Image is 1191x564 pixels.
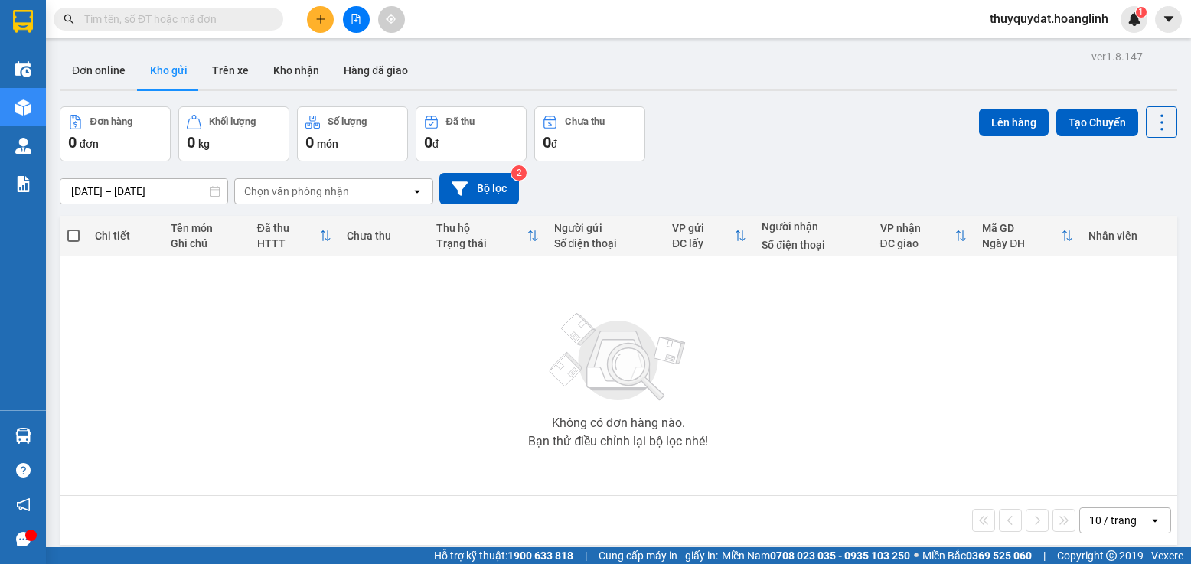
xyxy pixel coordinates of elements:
span: | [1043,547,1046,564]
span: 0 [187,133,195,152]
span: đ [551,138,557,150]
span: search [64,14,74,24]
span: thuyquydat.hoanglinh [977,9,1121,28]
button: Đơn online [60,52,138,89]
span: đ [432,138,439,150]
button: Kho gửi [138,52,200,89]
span: ⚪️ [914,553,919,559]
button: Bộ lọc [439,173,519,204]
div: VP nhận [880,222,955,234]
div: Đã thu [257,222,319,234]
th: Toggle SortBy [974,216,1080,256]
button: file-add [343,6,370,33]
img: warehouse-icon [15,61,31,77]
span: 0 [68,133,77,152]
div: Đơn hàng [90,116,132,127]
div: 10 / trang [1089,513,1137,528]
div: Thu hộ [436,222,526,234]
div: Không có đơn hàng nào. [552,417,685,429]
span: message [16,532,31,546]
div: VP gửi [672,222,734,234]
sup: 2 [511,165,527,181]
span: kg [198,138,210,150]
button: Số lượng0món [297,106,408,161]
span: Miền Bắc [922,547,1032,564]
img: icon-new-feature [1127,12,1141,26]
button: plus [307,6,334,33]
span: caret-down [1162,12,1176,26]
div: Chọn văn phòng nhận [244,184,349,199]
div: Ngày ĐH [982,237,1060,249]
th: Toggle SortBy [664,216,754,256]
span: copyright [1106,550,1117,561]
div: Tên món [171,222,242,234]
svg: open [1149,514,1161,527]
div: ver 1.8.147 [1091,48,1143,65]
button: Khối lượng0kg [178,106,289,161]
div: Số lượng [328,116,367,127]
div: Mã GD [982,222,1060,234]
input: Select a date range. [60,179,227,204]
button: Hàng đã giao [331,52,420,89]
span: Hỗ trợ kỹ thuật: [434,547,573,564]
button: Đã thu0đ [416,106,527,161]
th: Toggle SortBy [250,216,339,256]
svg: open [411,185,423,197]
div: Nhân viên [1088,230,1170,242]
div: Người nhận [762,220,864,233]
span: Cung cấp máy in - giấy in: [599,547,718,564]
th: Toggle SortBy [429,216,546,256]
button: Đơn hàng0đơn [60,106,171,161]
button: Kho nhận [261,52,331,89]
div: Số điện thoại [554,237,657,249]
button: caret-down [1155,6,1182,33]
span: 0 [543,133,551,152]
div: Chưa thu [565,116,605,127]
div: Đã thu [446,116,475,127]
img: solution-icon [15,176,31,192]
div: Bạn thử điều chỉnh lại bộ lọc nhé! [528,435,708,448]
span: 1 [1138,7,1144,18]
button: aim [378,6,405,33]
button: Lên hàng [979,109,1049,136]
img: svg+xml;base64,PHN2ZyBjbGFzcz0ibGlzdC1wbHVnX19zdmciIHhtbG5zPSJodHRwOi8vd3d3LnczLm9yZy8yMDAwL3N2Zy... [542,304,695,411]
div: Chi tiết [95,230,155,242]
span: question-circle [16,463,31,478]
span: 0 [424,133,432,152]
strong: 0708 023 035 - 0935 103 250 [770,549,910,562]
img: logo-vxr [13,10,33,33]
div: HTTT [257,237,319,249]
div: Trạng thái [436,237,526,249]
div: Ghi chú [171,237,242,249]
button: Tạo Chuyến [1056,109,1138,136]
span: file-add [351,14,361,24]
button: Chưa thu0đ [534,106,645,161]
input: Tìm tên, số ĐT hoặc mã đơn [84,11,265,28]
span: đơn [80,138,99,150]
span: plus [315,14,326,24]
span: aim [386,14,396,24]
div: Người gửi [554,222,657,234]
img: warehouse-icon [15,99,31,116]
span: 0 [305,133,314,152]
img: warehouse-icon [15,138,31,154]
div: Chưa thu [347,230,421,242]
div: Số điện thoại [762,239,864,251]
div: Khối lượng [209,116,256,127]
div: ĐC giao [880,237,955,249]
span: món [317,138,338,150]
strong: 1900 633 818 [507,549,573,562]
span: Miền Nam [722,547,910,564]
div: ĐC lấy [672,237,734,249]
span: | [585,547,587,564]
img: warehouse-icon [15,428,31,444]
button: Trên xe [200,52,261,89]
span: notification [16,497,31,512]
strong: 0369 525 060 [966,549,1032,562]
th: Toggle SortBy [873,216,975,256]
sup: 1 [1136,7,1147,18]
